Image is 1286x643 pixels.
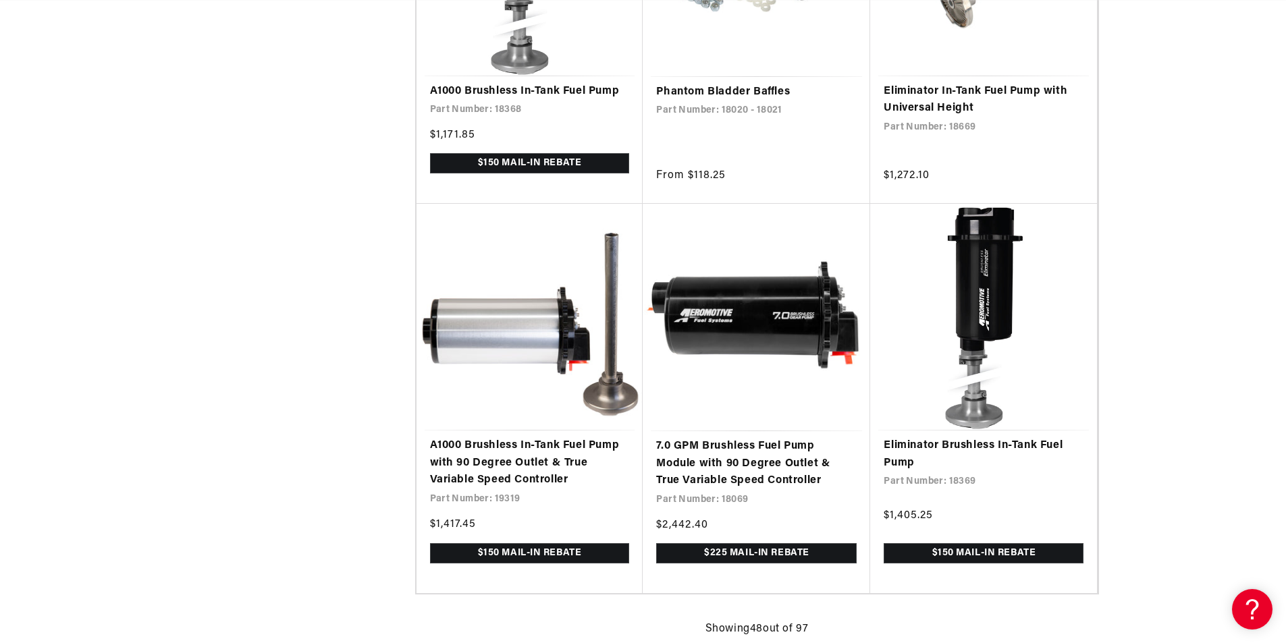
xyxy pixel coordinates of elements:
p: Showing out of 97 [705,621,809,638]
a: A1000 Brushless In-Tank Fuel Pump [430,83,630,101]
span: 48 [750,623,763,634]
a: Eliminator In-Tank Fuel Pump with Universal Height [884,83,1083,117]
a: Phantom Bladder Baffles [656,84,857,101]
a: 7.0 GPM Brushless Fuel Pump Module with 90 Degree Outlet & True Variable Speed Controller [656,438,857,490]
a: A1000 Brushless In-Tank Fuel Pump with 90 Degree Outlet & True Variable Speed Controller [430,437,630,489]
a: Eliminator Brushless In-Tank Fuel Pump [884,437,1083,472]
